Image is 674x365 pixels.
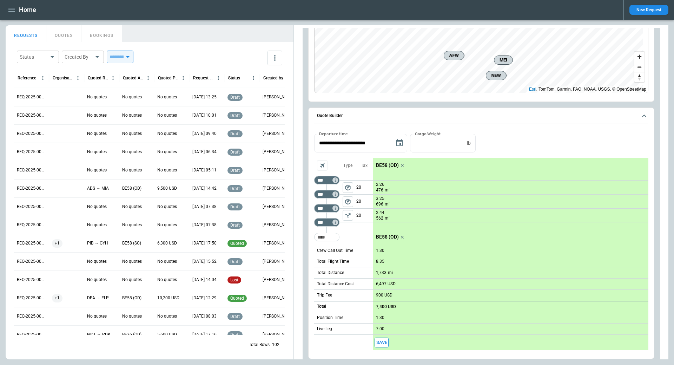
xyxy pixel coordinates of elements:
p: No quotes [87,149,107,155]
div: Not found [314,176,339,184]
p: No quotes [157,94,177,100]
p: mi [385,201,390,207]
p: No quotes [87,112,107,118]
p: REQ-2025-000262 [17,167,46,173]
button: more [267,51,282,65]
p: Position Time [317,315,343,321]
span: draft [229,314,241,319]
span: draft [229,95,241,100]
p: No quotes [122,167,142,173]
p: George O'Bryan [263,94,292,100]
p: George O'Bryan [263,167,292,173]
p: lb [467,140,471,146]
div: Quoted Price [158,76,179,80]
button: Quote Builder [314,108,648,124]
p: mi [385,187,390,193]
p: No quotes [157,259,177,265]
span: draft [229,113,241,118]
p: No quotes [87,94,107,100]
div: Status [20,53,48,60]
p: George O'Bryan [263,131,292,137]
p: 6,300 USD [157,240,177,246]
p: Total Flight Time [317,259,349,265]
p: No quotes [87,222,107,228]
button: left aligned [343,182,353,193]
p: Ben Gundermann [263,295,292,301]
p: No quotes [157,149,177,155]
p: REQ-2025-000263 [17,149,46,155]
p: No quotes [157,277,177,283]
p: 08/22/2025 12:29 [192,295,217,301]
p: 7,400 USD [376,304,396,309]
p: Live Leg [317,326,332,332]
p: George O'Bryan [263,222,292,228]
p: 476 [376,187,383,193]
p: REQ-2025-000257 [17,259,46,265]
button: QUOTES [46,25,81,42]
span: quoted [229,241,245,246]
p: mi [388,270,393,276]
p: No quotes [122,149,142,155]
div: Created By [65,53,93,60]
p: BE58 (SC) [122,240,141,246]
span: draft [229,186,241,191]
span: Type of sector [343,182,353,193]
span: NEW [489,72,503,79]
div: Quoted Aircraft [123,76,144,80]
p: No quotes [87,313,107,319]
p: 7:00 [376,326,384,332]
p: REQ-2025-000258 [17,240,46,246]
p: 20 [356,181,373,194]
span: draft [229,223,241,228]
p: 562 [376,215,383,221]
p: No quotes [122,204,142,210]
p: 08/22/2025 08:03 [192,313,217,319]
p: 09/03/2025 10:01 [192,112,217,118]
a: Esri [529,87,536,92]
p: 8:35 [376,259,384,264]
p: 08/22/2025 15:52 [192,259,217,265]
div: Reference [18,76,36,80]
p: Taxi [361,163,369,169]
div: scrollable content [373,158,648,350]
p: No quotes [157,313,177,319]
p: George O'Bryan [263,204,292,210]
p: Total Rows: [249,342,271,348]
p: Trip Fee [317,292,332,298]
p: BE58 (OD) [122,185,141,191]
span: Save this aircraft quote and copy details to clipboard [375,338,389,348]
p: 1:30 [376,248,384,253]
div: Not found [314,190,339,198]
span: AFW [447,52,461,59]
button: Reference column menu [38,73,47,83]
p: BE58 (OD) [376,162,399,168]
p: 08/26/2025 14:42 [192,185,217,191]
button: Quoted Aircraft column menu [144,73,153,83]
div: Quote Builder [314,134,648,350]
p: No quotes [122,112,142,118]
p: No quotes [157,167,177,173]
button: left aligned [343,210,353,221]
button: Choose date, selected date is Sep 3, 2025 [392,136,407,150]
p: No quotes [157,131,177,137]
div: Not found [314,204,339,213]
span: quoted [229,296,245,301]
button: Save [375,338,389,348]
span: draft [229,259,241,264]
p: George O'Bryan [263,149,292,155]
span: draft [229,150,241,155]
button: left aligned [343,196,353,207]
span: +1 [52,289,62,307]
p: mi [385,215,390,221]
div: , TomTom, Garmin, FAO, NOAA, USGS, © OpenStreetMap [529,86,646,93]
p: Type [343,163,352,169]
p: No quotes [87,131,107,137]
p: REQ-2025-000264 [17,131,46,137]
button: Reset bearing to north [634,72,645,82]
p: BE58 (OD) [376,234,399,240]
p: No quotes [87,259,107,265]
p: No quotes [157,204,177,210]
p: 696 [376,201,383,207]
p: REQ-2025-000259 [17,222,46,228]
p: 9,500 USD [157,185,177,191]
